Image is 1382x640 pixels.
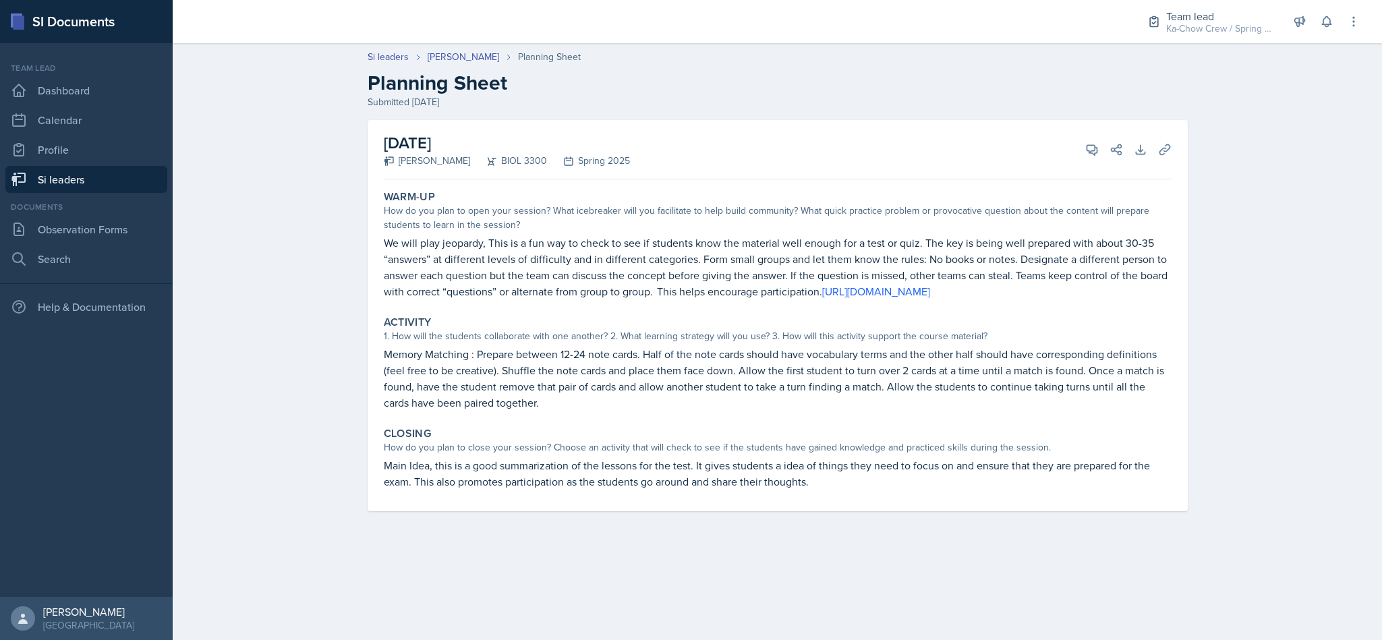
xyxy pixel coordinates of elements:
a: Si leaders [5,166,167,193]
p: Main Idea, this is a good summarization of the lessons for the test. It gives students a idea of ... [384,457,1172,490]
a: Calendar [5,107,167,134]
p: We will play jeopardy, This is a fun way to check to see if students know the material well enoug... [384,235,1172,299]
h2: Planning Sheet [368,71,1188,95]
div: Team lead [5,62,167,74]
div: [PERSON_NAME] [43,605,134,618]
div: How do you plan to open your session? What icebreaker will you facilitate to help build community... [384,204,1172,232]
a: [PERSON_NAME] [428,50,499,64]
p: Memory Matching : Prepare between 12-24 note cards. Half of the note cards should have vocabulary... [384,346,1172,411]
div: Help & Documentation [5,293,167,320]
label: Closing [384,427,432,440]
label: Warm-Up [384,190,436,204]
div: Ka-Chow Crew / Spring 2025 [1166,22,1274,36]
label: Activity [384,316,432,329]
div: Documents [5,201,167,213]
div: Team lead [1166,8,1274,24]
a: Si leaders [368,50,409,64]
h2: [DATE] [384,131,630,155]
div: BIOL 3300 [470,154,547,168]
div: How do you plan to close your session? Choose an activity that will check to see if the students ... [384,440,1172,455]
div: Spring 2025 [547,154,630,168]
a: Search [5,245,167,272]
div: 1. How will the students collaborate with one another? 2. What learning strategy will you use? 3.... [384,329,1172,343]
a: Profile [5,136,167,163]
a: Observation Forms [5,216,167,243]
div: Planning Sheet [518,50,581,64]
div: Submitted [DATE] [368,95,1188,109]
div: [GEOGRAPHIC_DATA] [43,618,134,632]
a: [URL][DOMAIN_NAME] [822,284,930,299]
a: Dashboard [5,77,167,104]
div: [PERSON_NAME] [384,154,470,168]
